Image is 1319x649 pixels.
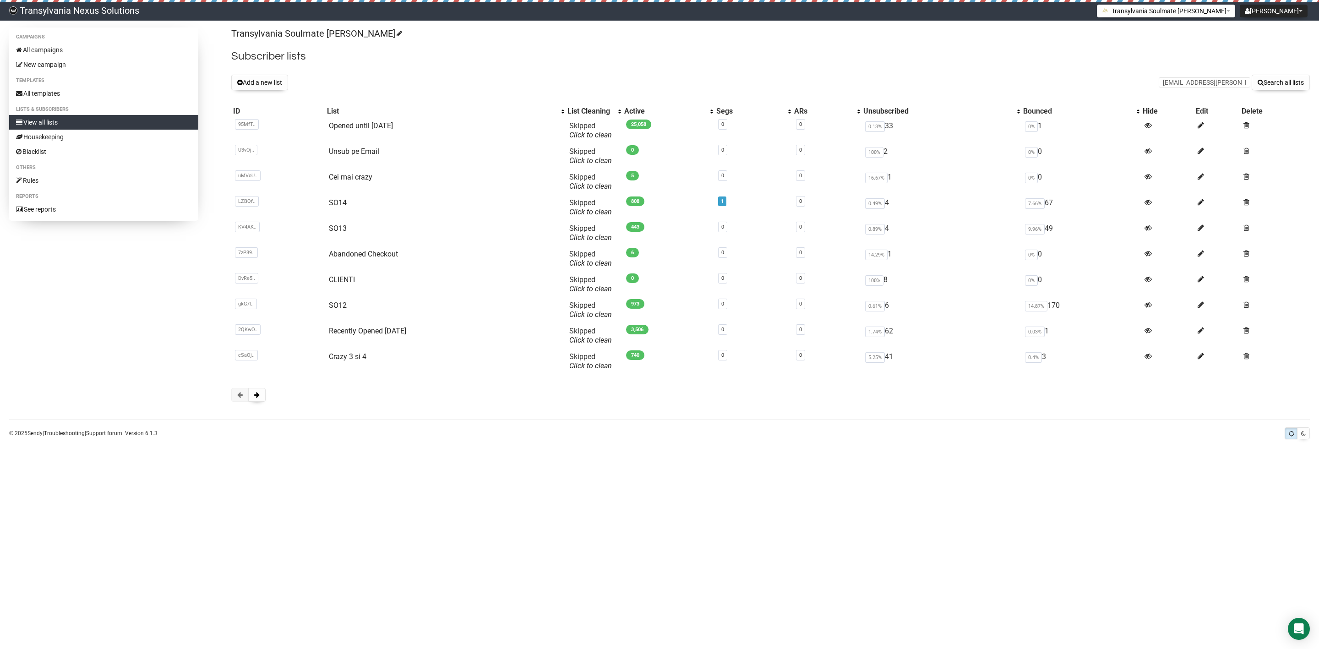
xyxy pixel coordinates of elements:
[27,430,43,436] a: Sendy
[1023,107,1132,116] div: Bounced
[794,107,852,116] div: ARs
[1021,220,1141,246] td: 49
[569,173,612,191] span: Skipped
[329,352,366,361] a: Crazy 3 si 4
[1025,327,1045,337] span: 0.03%
[792,105,861,118] th: ARs: No sort applied, activate to apply an ascending sort
[327,107,556,116] div: List
[9,57,198,72] a: New campaign
[86,430,122,436] a: Support forum
[569,131,612,139] a: Click to clean
[569,207,612,216] a: Click to clean
[1021,349,1141,374] td: 3
[799,147,802,153] a: 0
[235,222,260,232] span: KV4AK..
[861,297,1021,323] td: 6
[569,284,612,293] a: Click to clean
[721,224,724,230] a: 0
[329,173,372,181] a: Cei mai crazy
[1021,297,1141,323] td: 170
[626,273,639,283] span: 0
[721,121,724,127] a: 0
[865,173,888,183] span: 16.67%
[1240,105,1310,118] th: Delete: No sort applied, sorting is disabled
[1021,118,1141,143] td: 1
[721,327,724,333] a: 0
[721,147,724,153] a: 0
[1025,173,1038,183] span: 0%
[861,143,1021,169] td: 2
[799,250,802,256] a: 0
[569,198,612,216] span: Skipped
[569,361,612,370] a: Click to clean
[721,301,724,307] a: 0
[329,250,398,258] a: Abandoned Checkout
[865,275,883,286] span: 100%
[9,104,198,115] li: Lists & subscribers
[9,86,198,101] a: All templates
[865,198,885,209] span: 0.49%
[624,107,705,116] div: Active
[569,336,612,344] a: Click to clean
[863,107,1012,116] div: Unsubscribed
[1021,272,1141,297] td: 0
[799,173,802,179] a: 0
[626,325,649,334] span: 3,506
[1021,143,1141,169] td: 0
[721,275,724,281] a: 0
[865,352,885,363] span: 5.25%
[626,120,651,129] span: 25,058
[1021,169,1141,195] td: 0
[9,75,198,86] li: Templates
[861,349,1021,374] td: 41
[9,6,17,15] img: 586cc6b7d8bc403f0c61b981d947c989
[626,145,639,155] span: 0
[9,202,198,217] a: See reports
[1025,224,1045,235] span: 9.96%
[1102,7,1109,14] img: 1.png
[9,115,198,130] a: View all lists
[1252,75,1310,90] button: Search all lists
[1097,5,1235,17] button: Transylvania Soulmate [PERSON_NAME]
[9,428,158,438] p: © 2025 | | | Version 6.1.3
[233,107,323,116] div: ID
[721,352,724,358] a: 0
[235,299,257,309] span: gkG7l..
[235,247,258,258] span: 7zP89..
[626,222,644,232] span: 443
[9,144,198,159] a: Blacklist
[231,28,401,39] a: Transylvania Soulmate [PERSON_NAME]
[861,272,1021,297] td: 8
[569,259,612,267] a: Click to clean
[569,301,612,319] span: Skipped
[569,275,612,293] span: Skipped
[235,119,259,130] span: 95MfT..
[231,105,325,118] th: ID: No sort applied, sorting is disabled
[1242,107,1308,116] div: Delete
[44,430,85,436] a: Troubleshooting
[1025,147,1038,158] span: 0%
[325,105,566,118] th: List: No sort applied, activate to apply an ascending sort
[329,147,379,156] a: Unsub pe Email
[1240,5,1308,17] button: [PERSON_NAME]
[329,327,406,335] a: Recently Opened [DATE]
[626,248,639,257] span: 6
[626,299,644,309] span: 973
[9,162,198,173] li: Others
[861,323,1021,349] td: 62
[569,327,612,344] span: Skipped
[1025,121,1038,132] span: 0%
[799,352,802,358] a: 0
[9,191,198,202] li: Reports
[569,182,612,191] a: Click to clean
[329,275,355,284] a: CLIENTI
[1025,275,1038,286] span: 0%
[235,324,261,335] span: 2QKwO..
[861,195,1021,220] td: 4
[1021,195,1141,220] td: 67
[861,246,1021,272] td: 1
[1143,107,1192,116] div: Hide
[865,327,885,337] span: 1.74%
[865,224,885,235] span: 0.89%
[1194,105,1239,118] th: Edit: No sort applied, sorting is disabled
